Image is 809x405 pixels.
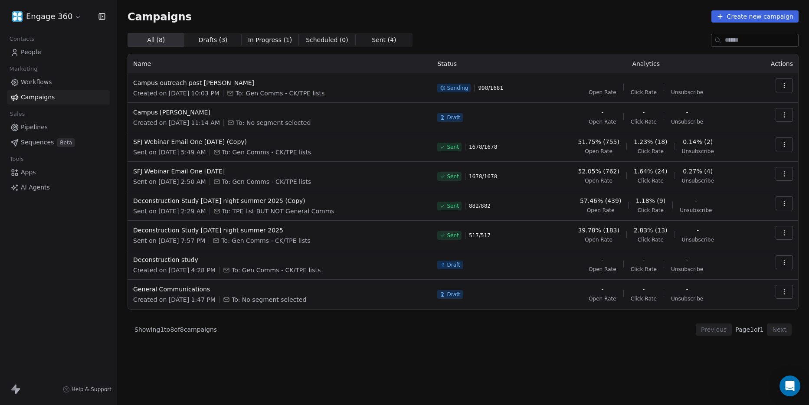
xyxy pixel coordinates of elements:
[578,167,619,176] span: 52.05% (762)
[21,168,36,177] span: Apps
[21,48,41,57] span: People
[671,295,703,302] span: Unsubscribe
[133,78,427,87] span: Campus outreach post [PERSON_NAME]
[447,85,468,91] span: Sending
[447,114,460,121] span: Draft
[671,266,703,273] span: Unsubscribe
[232,295,306,304] span: To: No segment selected
[585,177,612,184] span: Open Rate
[6,62,41,75] span: Marketing
[222,148,311,157] span: To: Gen Comms - CK/TPE lists
[133,207,206,216] span: Sent on [DATE] 2:29 AM
[10,9,83,24] button: Engage 360
[447,261,460,268] span: Draft
[232,266,321,274] span: To: Gen Comms - CK/TPE lists
[447,202,459,209] span: Sent
[686,255,688,264] span: -
[642,255,645,264] span: -
[128,54,432,73] th: Name
[12,11,23,22] img: Engage%20360%20Logo_427x427_Final@1x%20copy.png
[133,285,427,294] span: General Communications
[221,236,310,245] span: To: Gen Comms - CK/TPE lists
[638,207,664,214] span: Click Rate
[711,10,799,23] button: Create new campaign
[21,183,50,192] span: AI Agents
[683,137,713,146] span: 0.14% (2)
[133,226,427,235] span: Deconstruction Study [DATE] night summer 2025
[133,196,427,205] span: Deconstruction Study [DATE] night summer 2025 (Copy)
[133,255,427,264] span: Deconstruction study
[540,54,751,73] th: Analytics
[686,285,688,294] span: -
[680,207,712,214] span: Unsubscribe
[7,90,110,105] a: Campaigns
[128,10,192,23] span: Campaigns
[695,196,697,205] span: -
[671,89,703,96] span: Unsubscribe
[751,54,798,73] th: Actions
[631,266,657,273] span: Click Rate
[222,177,311,186] span: To: Gen Comms - CK/TPE lists
[21,138,54,147] span: Sequences
[601,285,603,294] span: -
[686,108,688,117] span: -
[780,376,800,396] div: Open Intercom Messenger
[682,236,714,243] span: Unsubscribe
[63,386,111,393] a: Help & Support
[57,138,75,147] span: Beta
[735,325,763,334] span: Page 1 of 1
[634,226,668,235] span: 2.83% (13)
[372,36,396,45] span: Sent ( 4 )
[447,144,459,150] span: Sent
[432,54,540,73] th: Status
[21,93,55,102] span: Campaigns
[133,108,427,117] span: Campus [PERSON_NAME]
[589,89,616,96] span: Open Rate
[635,196,665,205] span: 1.18% (9)
[7,135,110,150] a: SequencesBeta
[447,291,460,298] span: Draft
[133,236,205,245] span: Sent on [DATE] 7:57 PM
[601,108,603,117] span: -
[682,148,714,155] span: Unsubscribe
[589,295,616,302] span: Open Rate
[631,295,657,302] span: Click Rate
[133,177,206,186] span: Sent on [DATE] 2:50 AM
[21,78,52,87] span: Workflows
[697,226,699,235] span: -
[683,167,713,176] span: 0.27% (4)
[133,167,427,176] span: SFJ Webinar Email One [DATE]
[631,89,657,96] span: Click Rate
[585,148,612,155] span: Open Rate
[767,323,792,336] button: Next
[133,89,219,98] span: Created on [DATE] 10:03 PM
[21,123,48,132] span: Pipelines
[589,266,616,273] span: Open Rate
[638,148,664,155] span: Click Rate
[696,323,732,336] button: Previous
[578,137,619,146] span: 51.75% (755)
[578,226,619,235] span: 39.78% (183)
[133,266,216,274] span: Created on [DATE] 4:28 PM
[7,165,110,180] a: Apps
[642,285,645,294] span: -
[469,202,491,209] span: 882 / 882
[6,33,38,46] span: Contacts
[580,196,621,205] span: 57.46% (439)
[587,207,615,214] span: Open Rate
[447,232,459,239] span: Sent
[469,232,491,239] span: 517 / 517
[72,386,111,393] span: Help & Support
[236,118,311,127] span: To: No segment selected
[682,177,714,184] span: Unsubscribe
[634,167,668,176] span: 1.64% (24)
[589,118,616,125] span: Open Rate
[7,45,110,59] a: People
[133,148,206,157] span: Sent on [DATE] 5:49 AM
[638,236,664,243] span: Click Rate
[222,207,334,216] span: To: TPE list BUT NOT General Comms
[199,36,228,45] span: Drafts ( 3 )
[133,137,427,146] span: SFJ Webinar Email One [DATE] (Copy)
[133,295,216,304] span: Created on [DATE] 1:47 PM
[26,11,72,22] span: Engage 360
